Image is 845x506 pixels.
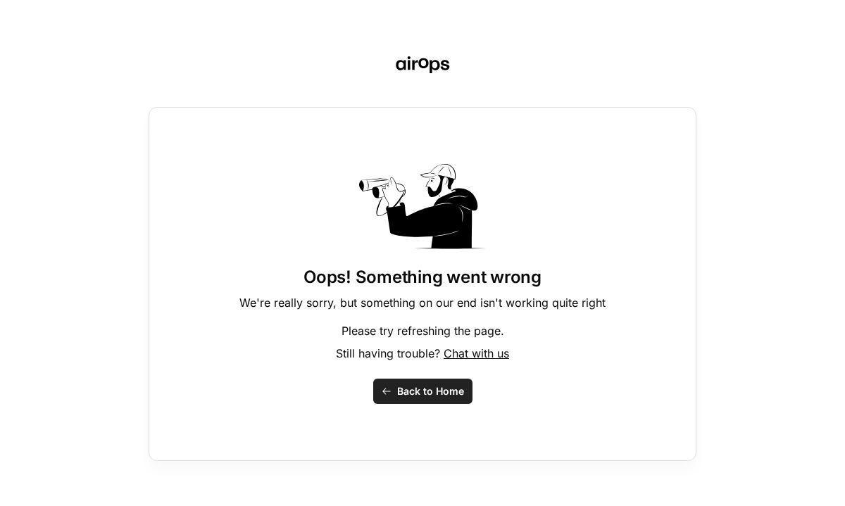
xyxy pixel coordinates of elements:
[303,266,542,289] h1: Oops! Something went wrong
[444,346,509,360] span: Chat with us
[397,384,464,398] span: Back to Home
[336,345,509,362] p: Still having trouble?
[239,294,606,311] p: We're really sorry, but something on our end isn't working quite right
[373,379,472,404] button: Back to Home
[342,322,504,339] p: Please try refreshing the page.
